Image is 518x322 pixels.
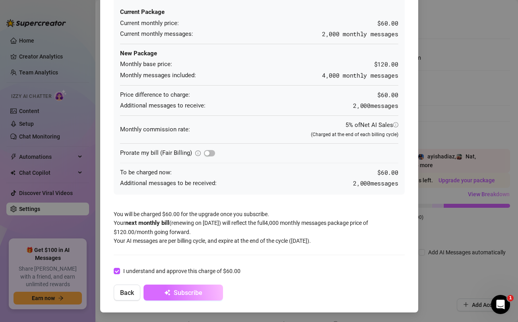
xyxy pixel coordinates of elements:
[120,60,172,69] span: Monthly base price:
[120,71,196,80] span: Monthly messages included:
[120,90,190,100] span: Price difference to charge:
[120,50,157,57] strong: New Package
[114,285,140,301] button: Back
[195,150,201,156] span: info-circle
[120,149,192,156] span: Prorate my bill (Fair Billing)
[120,8,165,16] strong: Current Package
[377,19,398,28] span: $60.00
[360,121,398,130] div: Net AI Sales
[120,289,134,297] span: Back
[120,267,244,275] span: I understand and approve this charge of $60.00
[120,19,179,28] span: Current monthly price:
[393,122,398,127] span: info-circle
[377,90,398,100] span: $ 60.00
[374,60,398,69] span: $120.00
[322,71,398,79] span: 4,000 monthly messages
[353,179,398,188] span: 2,000 messages
[377,168,398,178] span: $ 60.00
[174,289,202,297] span: Subscribe
[345,121,398,129] span: 5% of
[507,295,514,301] span: 1
[353,101,398,111] span: 2,000 messages
[120,101,206,111] span: Additional messages to receive:
[311,132,398,137] span: (Charged at the end of each billing cycle)
[120,168,172,178] span: To be charged now:
[322,29,398,39] span: 2,000 monthly messages
[120,29,193,39] span: Current monthly messages:
[144,285,223,301] button: Subscribe
[491,295,510,314] iframe: Intercom live chat
[125,219,169,226] strong: next monthly bill
[120,125,190,135] span: Monthly commission rate:
[120,179,217,188] span: Additional messages to be received:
